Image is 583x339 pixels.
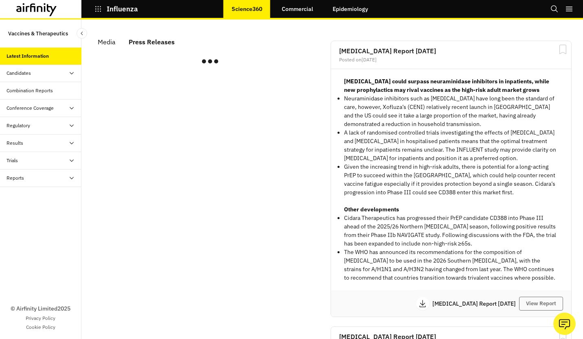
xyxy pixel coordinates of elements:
button: Close Sidebar [77,28,87,39]
div: Candidates [7,70,31,77]
div: Media [98,36,116,48]
div: Trials [7,157,18,164]
div: Latest Information [7,52,49,60]
p: Influenza [107,5,138,13]
button: Influenza [94,2,138,16]
a: Privacy Policy [26,315,55,322]
a: Cookie Policy [26,324,55,331]
p: Given the increasing trend in high-risk adults, there is potential for a long-acting PrEP to succ... [344,163,558,197]
p: A lack of randomised controlled trials investigating the effects of [MEDICAL_DATA] and [MEDICAL_D... [344,128,558,163]
div: Combination Reports [7,87,53,94]
div: Reports [7,174,24,182]
p: The WHO has announced its recommendations for the composition of [MEDICAL_DATA] to be used in the... [344,248,558,282]
div: Press Releases [129,36,175,48]
p: Neuraminidase inhibitors such as [MEDICAL_DATA] have long been the standard of care, however, Xof... [344,94,558,128]
div: Regulatory [7,122,30,129]
div: Results [7,139,23,147]
button: Search [550,2,559,16]
h2: [MEDICAL_DATA] Report [DATE] [339,48,563,54]
svg: Bookmark Report [558,44,568,54]
div: Posted on [DATE] [339,57,563,62]
button: Ask our analysts [553,313,576,335]
p: Cidara Therapeutics has progressed their PrEP candidate CD388 into Phase III ahead of the 2025/26... [344,214,558,248]
strong: Other developments [344,206,399,213]
div: Conference Coverage [7,104,54,112]
p: Science360 [232,6,262,12]
strong: [MEDICAL_DATA] could surpass neuraminidase inhibitors in inpatients, while new prophylactics may ... [344,78,549,93]
button: View Report [519,297,563,311]
p: © Airfinity Limited 2025 [11,304,70,313]
p: Vaccines & Therapeutics [8,26,68,41]
p: [MEDICAL_DATA] Report [DATE] [432,301,519,306]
